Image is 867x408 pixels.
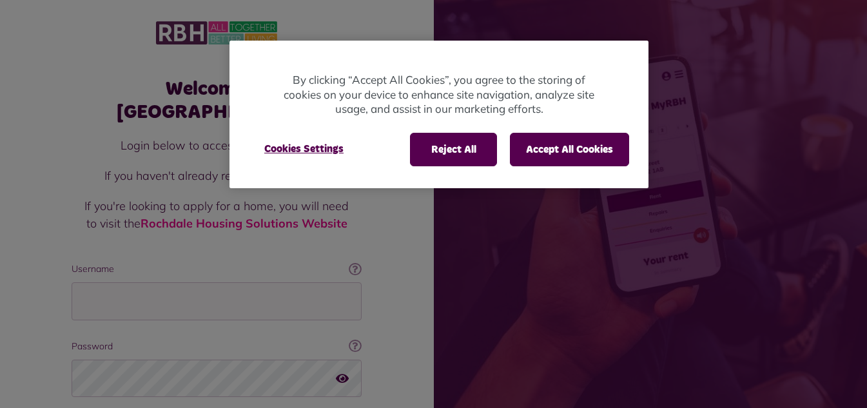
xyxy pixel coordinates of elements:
div: Cookie banner [229,41,648,188]
div: Privacy [229,41,648,188]
button: Reject All [410,133,497,166]
button: Cookies Settings [249,133,359,165]
p: By clicking “Accept All Cookies”, you agree to the storing of cookies on your device to enhance s... [281,73,597,117]
button: Accept All Cookies [510,133,629,166]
